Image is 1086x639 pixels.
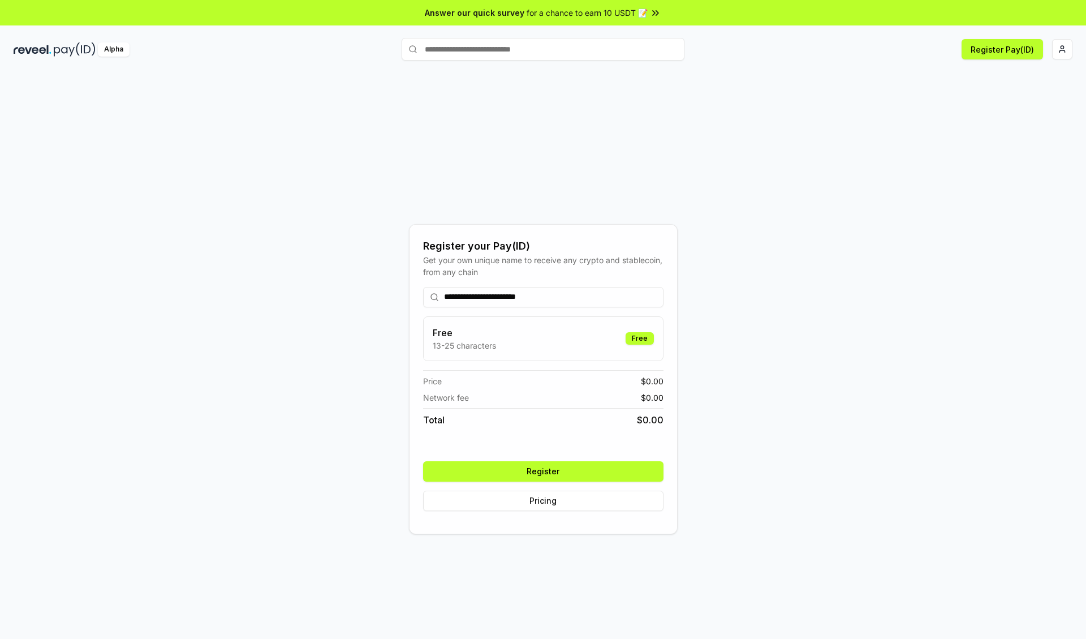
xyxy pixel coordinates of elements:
[962,39,1043,59] button: Register Pay(ID)
[423,413,445,427] span: Total
[433,326,496,340] h3: Free
[423,461,663,482] button: Register
[433,340,496,351] p: 13-25 characters
[423,238,663,254] div: Register your Pay(ID)
[637,413,663,427] span: $ 0.00
[626,332,654,345] div: Free
[54,42,96,57] img: pay_id
[527,7,648,19] span: for a chance to earn 10 USDT 📝
[423,254,663,278] div: Get your own unique name to receive any crypto and stablecoin, from any chain
[641,375,663,387] span: $ 0.00
[98,42,130,57] div: Alpha
[14,42,51,57] img: reveel_dark
[423,375,442,387] span: Price
[423,491,663,511] button: Pricing
[423,392,469,404] span: Network fee
[425,7,524,19] span: Answer our quick survey
[641,392,663,404] span: $ 0.00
